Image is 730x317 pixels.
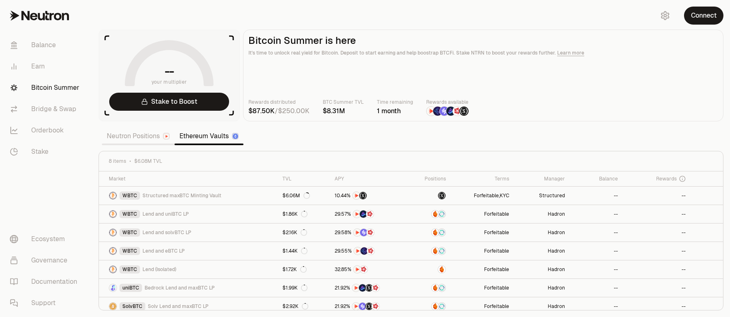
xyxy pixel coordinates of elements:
[514,279,570,297] a: Hadron
[514,187,570,205] a: Structured
[438,284,445,292] img: Supervault
[330,187,407,205] a: NTRNStructured Points
[109,192,117,199] img: WBTC Logo
[407,223,451,242] a: AmberSupervault
[360,210,367,218] img: Bedrock Diamonds
[282,211,308,217] div: $1.86K
[514,242,570,260] a: Hadron
[282,176,325,182] div: TVL
[432,247,439,255] img: Amber
[278,260,330,278] a: $1.72K
[148,303,209,310] span: Solv Lend and maxBTC LP
[514,205,570,223] a: Hadron
[142,192,221,199] span: Structured maxBTC Minting Vault
[248,35,718,46] h2: Bitcoin Summer is here
[359,192,367,199] img: Structured Points
[3,292,89,314] a: Support
[109,176,273,182] div: Market
[323,98,364,106] p: BTC Summer TVL
[330,260,407,278] a: NTRNMars Fragments
[359,284,366,292] img: Bedrock Diamonds
[446,107,455,116] img: Bedrock Diamonds
[330,279,407,297] a: NTRNBedrock DiamondsStructured PointsMars Fragments
[623,297,691,315] a: --
[109,210,117,218] img: WBTC Logo
[3,56,89,77] a: Earn
[119,302,145,310] div: SolvBTC
[367,247,374,255] img: Mars Fragments
[407,297,451,315] a: AmberSupervault
[142,211,189,217] span: Lend and uniBTC LP
[372,284,379,292] img: Mars Fragments
[407,205,451,223] a: AmberSupervault
[407,187,451,205] a: maxBTC
[451,279,514,297] a: Forfeitable
[570,223,623,242] a: --
[335,265,402,274] button: NTRNMars Fragments
[365,284,373,292] img: Structured Points
[366,210,374,218] img: Mars Fragments
[119,228,140,237] div: WBTC
[360,266,367,273] img: Mars Fragments
[3,120,89,141] a: Orderbook
[427,107,436,116] img: NTRN
[99,260,278,278] a: WBTC LogoWBTCLend (Isolated)
[174,128,243,144] a: Ethereum Vaults
[407,279,451,297] a: AmberSupervault
[372,303,379,310] img: Mars Fragments
[459,107,468,116] img: Structured Points
[433,107,442,116] img: EtherFi Points
[3,34,89,56] a: Balance
[407,260,451,278] a: Amber
[456,176,509,182] div: Terms
[412,284,446,292] button: AmberSupervault
[352,303,360,310] img: NTRN
[109,284,117,292] img: uniBTC Logo
[623,223,691,242] a: --
[426,98,469,106] p: Rewards available
[109,266,117,273] img: WBTC Logo
[514,297,570,315] a: Hadron
[570,260,623,278] a: --
[438,210,445,218] img: Supervault
[142,229,191,236] span: Lend and solvBTC LP
[557,50,584,56] a: Learn more
[438,266,445,273] img: Amber
[353,210,360,218] img: NTRN
[352,284,360,292] img: NTRN
[330,205,407,223] a: NTRNBedrock DiamondsMars Fragments
[3,141,89,162] a: Stake
[354,229,361,236] img: NTRN
[360,229,367,236] img: Solv Points
[484,211,509,217] button: Forfeitable
[119,247,140,255] div: WBTC
[330,242,407,260] a: NTRNEtherFi PointsMars Fragments
[623,187,691,205] a: --
[438,229,445,236] img: Supervault
[330,297,407,315] a: NTRNSolv PointsStructured PointsMars Fragments
[360,247,368,255] img: EtherFi Points
[99,205,278,223] a: WBTC LogoWBTCLend and uniBTC LP
[165,65,174,78] h1: --
[407,242,451,260] a: AmberSupervault
[145,285,215,291] span: Bedrock Lend and maxBTC LP
[438,192,445,199] img: maxBTC
[451,242,514,260] a: Forfeitable
[451,205,514,223] a: Forfeitable
[484,303,509,310] button: Forfeitable
[412,210,446,218] button: AmberSupervault
[109,229,117,236] img: WBTC Logo
[109,93,229,111] a: Stake to Boost
[3,250,89,271] a: Governance
[119,192,140,200] div: WBTC
[233,134,238,139] img: Ethereum Logo
[282,266,307,273] div: $1.72K
[623,279,691,297] a: --
[432,284,439,292] img: Amber
[623,260,691,278] a: --
[248,49,718,57] p: It's time to unlock real yield for Bitcoin. Deposit to start earning and help boostrap BTCFi. Sta...
[623,205,691,223] a: --
[3,228,89,250] a: Ecosystem
[412,265,446,274] button: Amber
[451,297,514,315] a: Forfeitable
